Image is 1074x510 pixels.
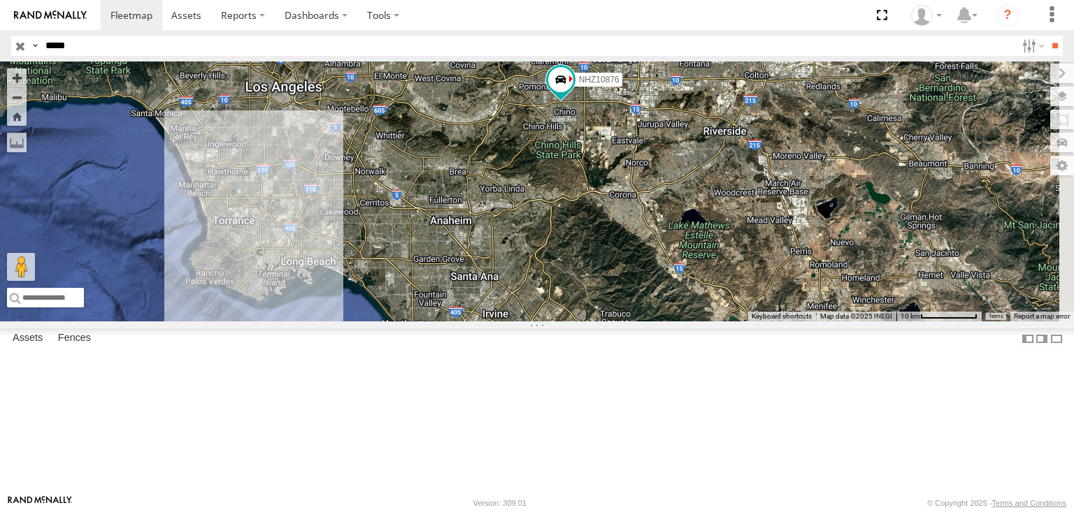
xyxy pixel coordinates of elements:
[7,68,27,87] button: Zoom in
[51,329,98,349] label: Fences
[473,499,527,507] div: Version: 309.01
[989,314,1003,319] a: Terms (opens in new tab)
[820,312,892,320] span: Map data ©2025 INEGI
[1050,156,1074,175] label: Map Settings
[927,499,1066,507] div: © Copyright 2025 -
[1021,328,1035,349] label: Dock Summary Table to the Left
[752,312,812,321] button: Keyboard shortcuts
[1050,328,1064,349] label: Hide Summary Table
[906,5,947,26] div: Zulema McIntosch
[7,107,27,126] button: Zoom Home
[1017,36,1047,56] label: Search Filter Options
[579,75,620,85] span: NHZ10876
[6,329,50,349] label: Assets
[992,499,1066,507] a: Terms and Conditions
[996,4,1019,27] i: ?
[8,496,72,510] a: Visit our Website
[14,10,87,20] img: rand-logo.svg
[7,253,35,281] button: Drag Pegman onto the map to open Street View
[901,312,920,320] span: 10 km
[896,312,982,321] button: Map Scale: 10 km per 78 pixels
[29,36,41,56] label: Search Query
[7,87,27,107] button: Zoom out
[1014,312,1070,320] a: Report a map error
[1035,328,1049,349] label: Dock Summary Table to the Right
[7,133,27,152] label: Measure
